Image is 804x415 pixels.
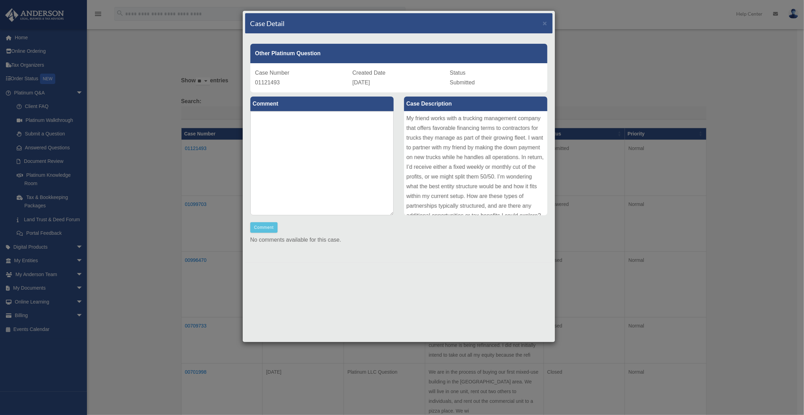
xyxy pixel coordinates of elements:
span: 01121493 [255,80,280,85]
p: No comments available for this case. [250,235,547,245]
label: Case Description [404,97,547,111]
button: Close [543,19,547,27]
span: × [543,19,547,27]
button: Comment [250,222,278,233]
span: [DATE] [353,80,370,85]
span: Submitted [450,80,475,85]
span: Status [450,70,466,76]
label: Comment [250,97,394,111]
div: My friend works with a trucking management company that offers favorable financing terms to contr... [404,111,547,215]
span: Case Number [255,70,290,76]
h4: Case Detail [250,18,285,28]
div: Other Platinum Question [250,44,547,63]
span: Created Date [353,70,386,76]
